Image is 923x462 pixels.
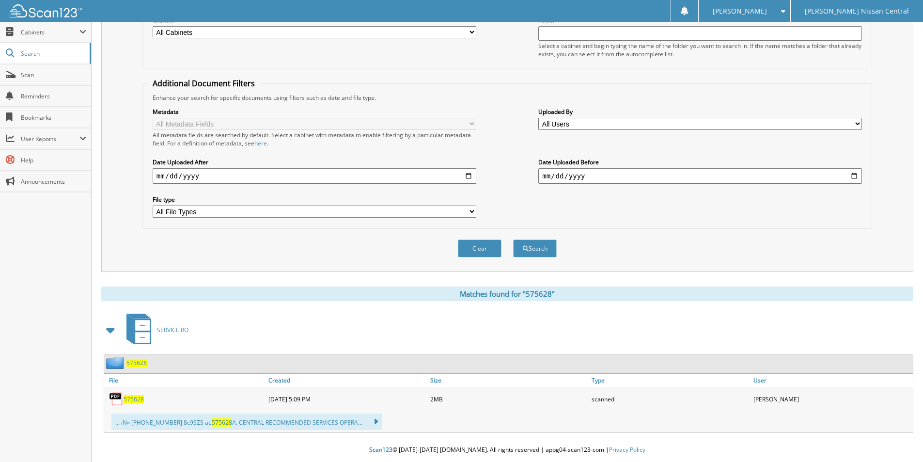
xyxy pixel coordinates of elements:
div: [DATE] 5:09 PM [266,389,428,409]
a: 575628 [126,359,147,367]
span: 575628 [212,418,232,427]
a: 575628 [124,395,144,403]
label: File type [153,195,476,204]
span: Announcements [21,177,86,186]
span: Bookmarks [21,113,86,122]
a: Privacy Policy [609,446,645,454]
span: [PERSON_NAME] [713,8,767,14]
a: File [104,374,266,387]
div: Matches found for "575628" [101,287,913,301]
div: [PERSON_NAME] [751,389,913,409]
div: ... iN» [PHONE_NUMBER] 8c9SZS ae A. CENTRAL RECOMMENDED SERVICES OPERA... [111,414,382,430]
input: end [538,168,862,184]
button: Search [513,239,557,257]
span: User Reports [21,135,79,143]
a: User [751,374,913,387]
div: Enhance your search for specific documents using filters such as date and file type. [148,94,867,102]
label: Metadata [153,108,476,116]
legend: Additional Document Filters [148,78,260,89]
a: here [254,139,267,147]
label: Date Uploaded After [153,158,476,166]
img: folder2.png [106,357,126,369]
img: scan123-logo-white.svg [10,4,82,17]
div: Select a cabinet and begin typing the name of the folder you want to search in. If the name match... [538,42,862,58]
input: start [153,168,476,184]
span: Scan123 [369,446,392,454]
div: All metadata fields are searched by default. Select a cabinet with metadata to enable filtering b... [153,131,476,147]
a: Created [266,374,428,387]
a: Type [589,374,751,387]
span: Reminders [21,92,86,100]
label: Uploaded By [538,108,862,116]
iframe: Chat Widget [875,415,923,462]
a: Size [428,374,590,387]
img: PDF.png [109,392,124,406]
span: Scan [21,71,86,79]
div: scanned [589,389,751,409]
div: © [DATE]-[DATE] [DOMAIN_NAME]. All rights reserved | appg04-scan123-com | [92,438,923,462]
label: Date Uploaded Before [538,158,862,166]
span: Cabinets [21,28,79,36]
span: Search [21,49,85,58]
span: SERVICE RO [157,326,188,334]
span: [PERSON_NAME] Nissan Central [805,8,909,14]
button: Clear [458,239,501,257]
span: Help [21,156,86,164]
a: SERVICE RO [121,311,188,349]
div: 2MB [428,389,590,409]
